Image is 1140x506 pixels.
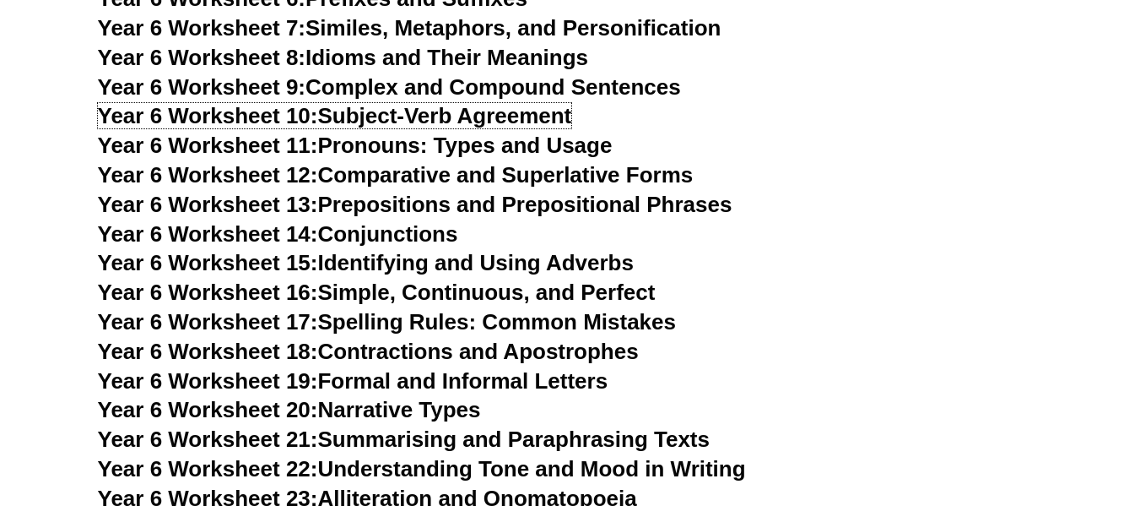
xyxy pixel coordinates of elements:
[98,456,746,482] a: Year 6 Worksheet 22:Understanding Tone and Mood in Writing
[98,427,710,452] a: Year 6 Worksheet 21:Summarising and Paraphrasing Texts
[98,162,694,188] a: Year 6 Worksheet 12:Comparative and Superlative Forms
[98,133,613,158] a: Year 6 Worksheet 11:Pronouns: Types and Usage
[98,250,634,275] a: Year 6 Worksheet 15:Identifying and Using Adverbs
[98,339,639,364] a: Year 6 Worksheet 18:Contractions and Apostrophes
[98,339,318,364] span: Year 6 Worksheet 18:
[98,368,608,394] a: Year 6 Worksheet 19:Formal and Informal Letters
[98,15,306,41] span: Year 6 Worksheet 7:
[98,368,318,394] span: Year 6 Worksheet 19:
[98,74,681,100] a: Year 6 Worksheet 9:Complex and Compound Sentences
[98,427,318,452] span: Year 6 Worksheet 21:
[98,397,481,422] a: Year 6 Worksheet 20:Narrative Types
[98,162,318,188] span: Year 6 Worksheet 12:
[98,309,676,335] a: Year 6 Worksheet 17:Spelling Rules: Common Mistakes
[98,221,318,247] span: Year 6 Worksheet 14:
[98,456,318,482] span: Year 6 Worksheet 22:
[98,192,732,217] a: Year 6 Worksheet 13:Prepositions and Prepositional Phrases
[98,103,572,128] a: Year 6 Worksheet 10:Subject-Verb Agreement
[98,74,306,100] span: Year 6 Worksheet 9:
[98,250,318,275] span: Year 6 Worksheet 15:
[98,221,458,247] a: Year 6 Worksheet 14:Conjunctions
[98,280,318,305] span: Year 6 Worksheet 16:
[98,15,721,41] a: Year 6 Worksheet 7:Similes, Metaphors, and Personification
[859,315,1140,506] iframe: Chat Widget
[98,103,318,128] span: Year 6 Worksheet 10:
[98,133,318,158] span: Year 6 Worksheet 11:
[98,397,318,422] span: Year 6 Worksheet 20:
[98,280,656,305] a: Year 6 Worksheet 16:Simple, Continuous, and Perfect
[98,309,318,335] span: Year 6 Worksheet 17:
[98,45,306,70] span: Year 6 Worksheet 8:
[98,192,318,217] span: Year 6 Worksheet 13:
[98,45,588,70] a: Year 6 Worksheet 8:Idioms and Their Meanings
